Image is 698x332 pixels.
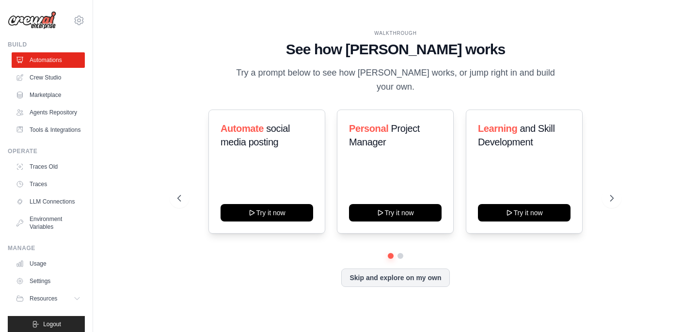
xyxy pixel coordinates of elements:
[478,204,571,221] button: Try it now
[30,295,57,302] span: Resources
[12,194,85,209] a: LLM Connections
[341,269,449,287] button: Skip and explore on my own
[233,66,558,95] p: Try a prompt below to see how [PERSON_NAME] works, or jump right in and build your own.
[12,87,85,103] a: Marketplace
[12,256,85,271] a: Usage
[221,123,264,134] span: Automate
[177,41,613,58] h1: See how [PERSON_NAME] works
[8,41,85,48] div: Build
[12,176,85,192] a: Traces
[43,320,61,328] span: Logout
[478,123,555,147] span: and Skill Development
[12,122,85,138] a: Tools & Integrations
[349,204,442,221] button: Try it now
[177,30,613,37] div: WALKTHROUGH
[221,204,313,221] button: Try it now
[12,70,85,85] a: Crew Studio
[478,123,517,134] span: Learning
[12,159,85,174] a: Traces Old
[12,273,85,289] a: Settings
[12,291,85,306] button: Resources
[8,147,85,155] div: Operate
[12,211,85,235] a: Environment Variables
[12,105,85,120] a: Agents Repository
[8,11,56,30] img: Logo
[12,52,85,68] a: Automations
[8,244,85,252] div: Manage
[349,123,388,134] span: Personal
